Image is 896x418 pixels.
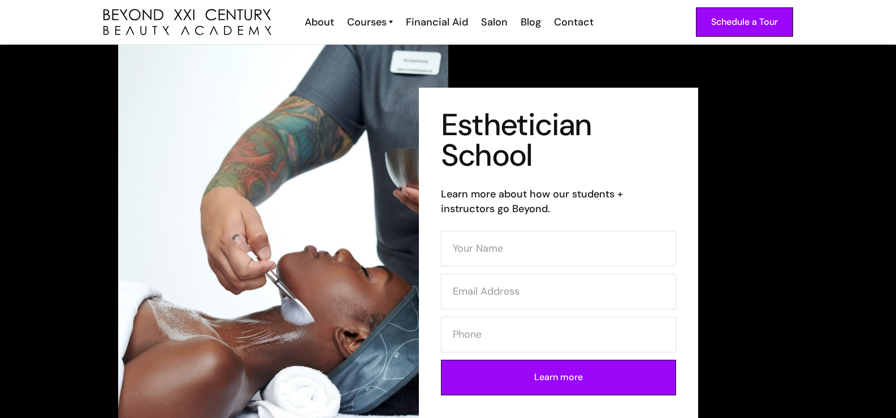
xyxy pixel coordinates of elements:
div: Courses [347,15,387,29]
input: Email Address [441,274,676,309]
div: Contact [554,15,594,29]
a: Salon [474,15,513,29]
div: About [305,15,334,29]
input: Phone [441,317,676,352]
a: Blog [513,15,547,29]
div: Blog [521,15,541,29]
input: Learn more [441,360,676,395]
h6: Learn more about how our students + instructors go Beyond. [441,187,676,216]
a: Courses [347,15,393,29]
h1: Esthetician School [441,110,676,171]
div: Schedule a Tour [711,15,778,29]
form: Contact Form (Esthi) [441,231,676,403]
img: beyond 21st century beauty academy logo [103,9,271,36]
a: Financial Aid [399,15,474,29]
a: Schedule a Tour [696,7,793,37]
input: Your Name [441,231,676,266]
div: Financial Aid [406,15,468,29]
a: About [297,15,340,29]
div: Salon [481,15,508,29]
a: home [103,9,271,36]
a: Contact [547,15,599,29]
